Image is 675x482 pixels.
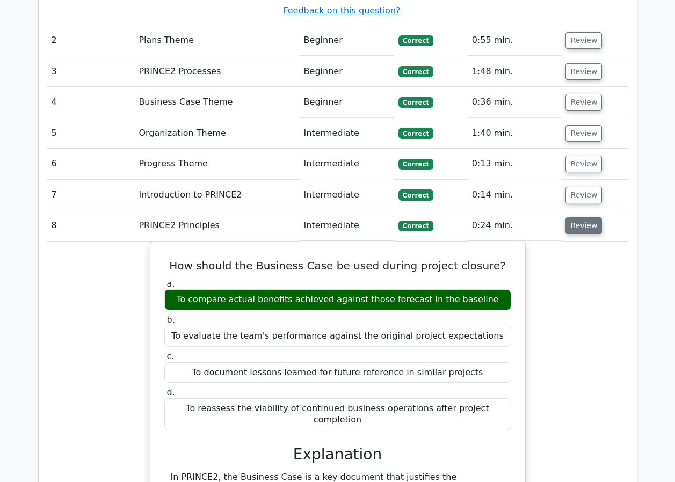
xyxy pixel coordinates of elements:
[300,149,394,179] td: Intermediate
[300,180,394,210] td: Intermediate
[167,279,175,289] span: a.
[398,97,433,108] span: Correct
[565,32,602,49] button: Review
[163,259,512,272] h5: How should the Business Case be used during project closure?
[167,387,175,397] span: d.
[167,351,175,361] span: c.
[468,87,562,118] td: 0:36 min.
[300,87,394,118] td: Beginner
[47,118,135,149] td: 5
[164,289,511,310] div: To compare actual benefits achieved against those forecast in the baseline
[164,362,511,383] div: To document lessons learned for future reference in similar projects
[167,315,175,325] span: b.
[468,56,562,87] td: 1:48 min.
[565,156,602,172] button: Review
[398,128,433,138] span: Correct
[565,63,602,80] button: Review
[134,210,299,241] td: PRINCE2 Principles
[47,180,135,210] td: 7
[164,326,511,347] div: To evaluate the team's performance against the original project expectations
[134,149,299,179] td: Progress Theme
[300,118,394,149] td: Intermediate
[398,35,433,46] span: Correct
[164,398,511,430] div: To reassess the viability of continued business operations after project completion
[398,66,433,77] span: Correct
[398,189,433,200] span: Correct
[300,56,394,87] td: Beginner
[134,118,299,149] td: Organization Theme
[468,180,562,210] td: 0:14 min.
[398,159,433,170] span: Correct
[47,87,135,118] td: 4
[134,25,299,56] td: Plans Theme
[565,187,602,203] button: Review
[565,125,602,142] button: Review
[468,118,562,149] td: 1:40 min.
[47,25,135,56] td: 2
[47,149,135,179] td: 6
[398,221,433,231] span: Correct
[171,446,505,464] h3: Explanation
[565,94,602,111] button: Review
[468,210,562,241] td: 0:24 min.
[565,217,602,234] button: Review
[134,87,299,118] td: Business Case Theme
[47,210,135,241] td: 8
[468,149,562,179] td: 0:13 min.
[468,25,562,56] td: 0:55 min.
[134,56,299,87] td: PRINCE2 Processes
[134,180,299,210] td: Introduction to PRINCE2
[283,5,400,16] a: Feedback on this question?
[300,25,394,56] td: Beginner
[300,210,394,241] td: Intermediate
[47,56,135,87] td: 3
